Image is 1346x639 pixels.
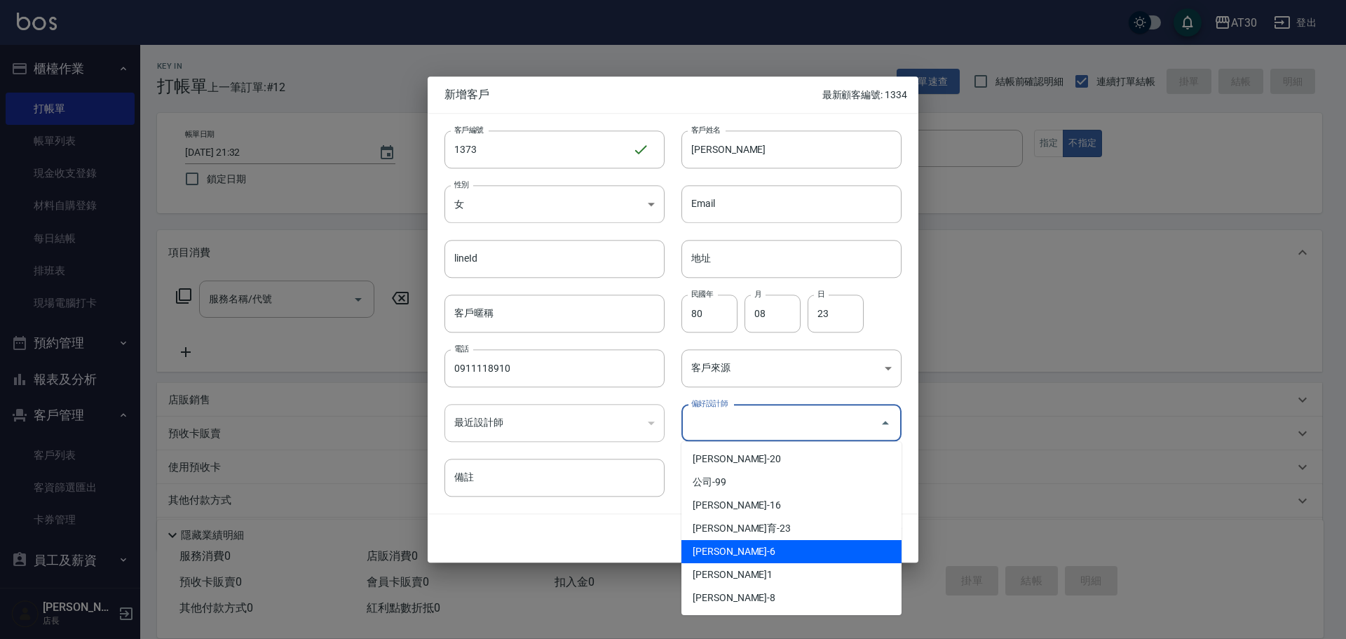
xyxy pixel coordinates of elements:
[681,448,902,471] li: [PERSON_NAME]-20
[681,494,902,517] li: [PERSON_NAME]-16
[454,179,469,189] label: 性別
[754,288,761,299] label: 月
[691,124,721,135] label: 客戶姓名
[691,288,713,299] label: 民國年
[681,517,902,540] li: [PERSON_NAME]育-23
[681,540,902,563] li: [PERSON_NAME]-6
[681,586,902,610] li: [PERSON_NAME]-8
[454,343,469,354] label: 電話
[822,88,907,102] p: 最新顧客編號: 1334
[691,398,728,408] label: 偏好設計師
[817,288,824,299] label: 日
[681,563,902,586] li: [PERSON_NAME]1
[681,471,902,494] li: 公司-99
[444,185,665,223] div: 女
[874,412,897,434] button: Close
[454,124,484,135] label: 客戶編號
[444,88,822,102] span: 新增客戶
